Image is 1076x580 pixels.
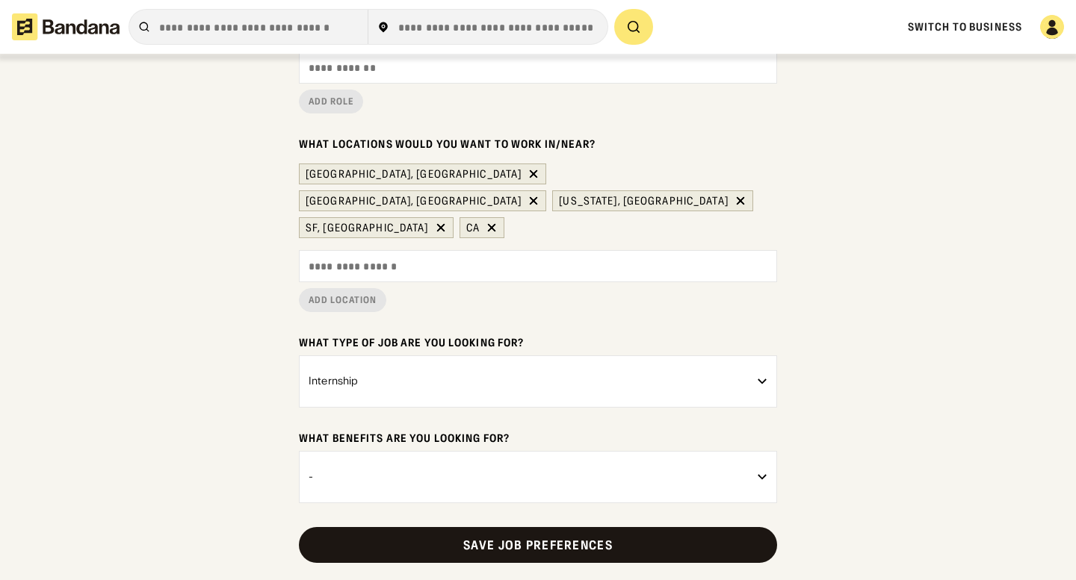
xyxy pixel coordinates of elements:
div: Internship [309,368,751,395]
div: Add role [309,97,353,106]
div: Add location [309,296,377,305]
div: - [309,464,751,490]
a: Switch to Business [908,20,1022,34]
div: CA [466,221,480,234]
div: What locations would you want to work in/near? [299,137,777,151]
div: What type of job are you looking for? [299,336,777,349]
img: Bandana logotype [12,13,120,40]
div: SF, [GEOGRAPHIC_DATA] [306,221,429,234]
div: [US_STATE], [GEOGRAPHIC_DATA] [559,194,728,208]
div: [GEOGRAPHIC_DATA], [GEOGRAPHIC_DATA] [306,194,522,208]
div: What benefits are you looking for? [299,431,777,445]
div: [GEOGRAPHIC_DATA], [GEOGRAPHIC_DATA] [306,167,522,181]
div: Save job preferences [463,539,613,551]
